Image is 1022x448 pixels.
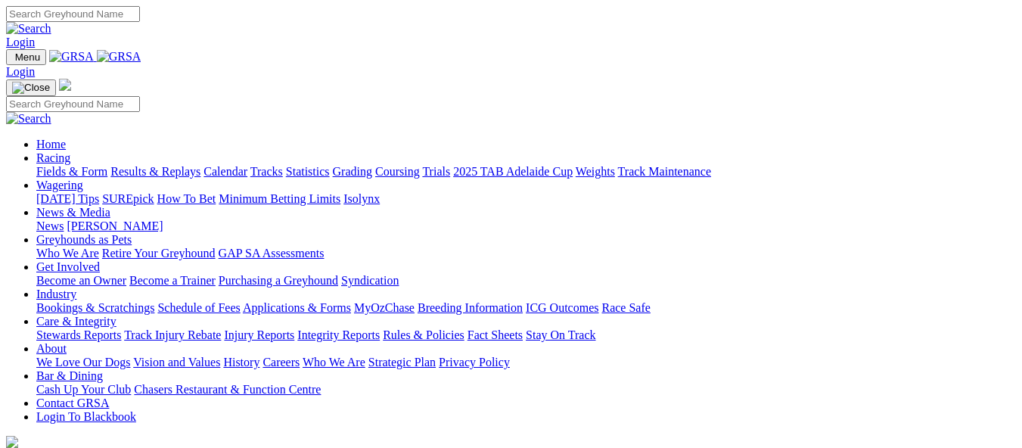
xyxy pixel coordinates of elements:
[618,165,711,178] a: Track Maintenance
[36,301,1016,315] div: Industry
[6,112,51,126] img: Search
[15,51,40,63] span: Menu
[6,49,46,65] button: Toggle navigation
[576,165,615,178] a: Weights
[6,36,35,48] a: Login
[36,410,136,423] a: Login To Blackbook
[134,383,321,396] a: Chasers Restaurant & Function Centre
[36,274,126,287] a: Become an Owner
[36,165,107,178] a: Fields & Form
[6,96,140,112] input: Search
[526,301,598,314] a: ICG Outcomes
[418,301,523,314] a: Breeding Information
[250,165,283,178] a: Tracks
[36,301,154,314] a: Bookings & Scratchings
[439,356,510,369] a: Privacy Policy
[219,192,340,205] a: Minimum Betting Limits
[223,356,259,369] a: History
[36,219,64,232] a: News
[6,436,18,448] img: logo-grsa-white.png
[36,138,66,151] a: Home
[129,274,216,287] a: Become a Trainer
[36,233,132,246] a: Greyhounds as Pets
[422,165,450,178] a: Trials
[124,328,221,341] a: Track Injury Rebate
[286,165,330,178] a: Statistics
[12,82,50,94] img: Close
[354,301,415,314] a: MyOzChase
[36,192,99,205] a: [DATE] Tips
[36,383,131,396] a: Cash Up Your Club
[343,192,380,205] a: Isolynx
[36,219,1016,233] div: News & Media
[36,383,1016,397] div: Bar & Dining
[303,356,365,369] a: Who We Are
[36,192,1016,206] div: Wagering
[36,288,76,300] a: Industry
[383,328,464,341] a: Rules & Policies
[36,356,130,369] a: We Love Our Dogs
[468,328,523,341] a: Fact Sheets
[36,260,100,273] a: Get Involved
[36,247,1016,260] div: Greyhounds as Pets
[375,165,420,178] a: Coursing
[157,301,240,314] a: Schedule of Fees
[6,79,56,96] button: Toggle navigation
[36,206,110,219] a: News & Media
[102,192,154,205] a: SUREpick
[6,6,140,22] input: Search
[243,301,351,314] a: Applications & Forms
[341,274,399,287] a: Syndication
[36,315,116,328] a: Care & Integrity
[36,397,109,409] a: Contact GRSA
[36,179,83,191] a: Wagering
[453,165,573,178] a: 2025 TAB Adelaide Cup
[133,356,220,369] a: Vision and Values
[262,356,300,369] a: Careers
[36,328,1016,342] div: Care & Integrity
[297,328,380,341] a: Integrity Reports
[36,328,121,341] a: Stewards Reports
[219,274,338,287] a: Purchasing a Greyhound
[157,192,216,205] a: How To Bet
[67,219,163,232] a: [PERSON_NAME]
[110,165,200,178] a: Results & Replays
[36,274,1016,288] div: Get Involved
[6,65,35,78] a: Login
[36,342,67,355] a: About
[36,247,99,260] a: Who We Are
[36,165,1016,179] div: Racing
[36,369,103,382] a: Bar & Dining
[36,151,70,164] a: Racing
[49,50,94,64] img: GRSA
[333,165,372,178] a: Grading
[97,50,141,64] img: GRSA
[601,301,650,314] a: Race Safe
[203,165,247,178] a: Calendar
[526,328,595,341] a: Stay On Track
[368,356,436,369] a: Strategic Plan
[6,22,51,36] img: Search
[59,79,71,91] img: logo-grsa-white.png
[102,247,216,260] a: Retire Your Greyhound
[36,356,1016,369] div: About
[224,328,294,341] a: Injury Reports
[219,247,325,260] a: GAP SA Assessments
